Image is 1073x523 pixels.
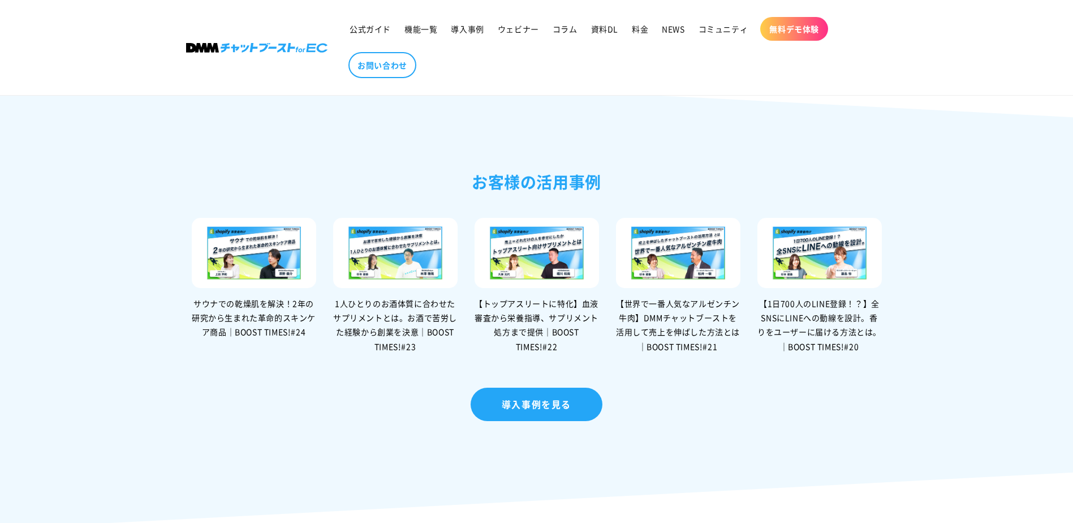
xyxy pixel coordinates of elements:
img: サウナでの乾燥肌を解決！2年の研究から生まれた革命的スキンケア商品｜BOOST TIMES!#24 [192,218,316,288]
a: コミュニティ [692,17,755,41]
span: 資料DL [591,24,618,34]
a: 【世界で一番人気なアルゼンチン牛肉】DMMチャットブーストを活用して売上を伸ばした方法とは｜BOOST TIMES!#21 【世界で一番人気なアルゼンチン牛肉】DMMチャットブーストを活用して売... [616,218,740,353]
a: お問い合わせ [348,52,416,78]
a: ウェビナー [491,17,546,41]
a: 導入事例 [444,17,490,41]
img: 【世界で一番人気なアルゼンチン牛肉】DMMチャットブーストを活用して売上を伸ばした方法とは｜BOOST TIMES!#21 [616,218,740,288]
a: サウナでの乾燥肌を解決！2年の研究から生まれた革命的スキンケア商品｜BOOST TIMES!#24 サウナでの乾燥肌を解決！2年の研究から生まれた革命的スキンケア商品｜BOOST TIMES!#24 [192,218,316,339]
img: 【1日700人のLINE登録！？】全SNSにLINEへの動線を設計。香りをユーザーに届ける方法とは。｜BOOST TIMES!#20 [757,218,882,288]
a: 1人ひとりのお酒体質に合わせたサプリメントとは。お酒で苦労した経験から創業を決意｜BOOST TIMES!#23 1人ひとりのお酒体質に合わせたサプリメントとは。お酒で苦労した経験から創業を決意... [333,218,458,353]
span: 料金 [632,24,648,34]
img: 【トップアスリートに特化】血液審査から栄養指導、サプリメント処方まで提供｜BOOST TIMES!#22 [475,218,599,288]
span: お問い合わせ [357,60,407,70]
h2: お客様の活用事例 [186,169,887,196]
div: 1人ひとりのお酒体質に合わせたサプリメントとは。お酒で苦労した経験から創業を決意｜BOOST TIMES!#23 [333,297,458,354]
span: 機能一覧 [404,24,437,34]
a: 機能一覧 [398,17,444,41]
a: 導入事例を見る [471,388,602,421]
span: ウェビナー [498,24,539,34]
a: 【1日700人のLINE登録！？】全SNSにLINEへの動線を設計。香りをユーザーに届ける方法とは。｜BOOST TIMES!#20 【1日700人のLINE登録！？】全SNSにLINEへの動線... [757,218,882,353]
a: 【トップアスリートに特化】血液審査から栄養指導、サプリメント処方まで提供｜BOOST TIMES!#22 【トップアスリートに特化】血液審査から栄養指導、サプリメント処方まで提供｜BOOST T... [475,218,599,353]
span: 導入事例 [451,24,484,34]
div: 【世界で一番人気なアルゼンチン牛肉】DMMチャットブーストを活用して売上を伸ばした方法とは｜BOOST TIMES!#21 [616,297,740,354]
span: コミュニティ [699,24,748,34]
div: サウナでの乾燥肌を解決！2年の研究から生まれた革命的スキンケア商品｜BOOST TIMES!#24 [192,297,316,340]
span: コラム [553,24,578,34]
a: 料金 [625,17,655,41]
div: 【トップアスリートに特化】血液審査から栄養指導、サプリメント処方まで提供｜BOOST TIMES!#22 [475,297,599,354]
img: 株式会社DMM Boost [186,43,327,53]
span: 無料デモ体験 [769,24,819,34]
a: 無料デモ体験 [760,17,828,41]
span: 公式ガイド [350,24,391,34]
div: 【1日700人のLINE登録！？】全SNSにLINEへの動線を設計。香りをユーザーに届ける方法とは。｜BOOST TIMES!#20 [757,297,882,354]
a: 公式ガイド [343,17,398,41]
a: NEWS [655,17,691,41]
img: 1人ひとりのお酒体質に合わせたサプリメントとは。お酒で苦労した経験から創業を決意｜BOOST TIMES!#23 [333,218,458,288]
a: コラム [546,17,584,41]
span: NEWS [662,24,684,34]
a: 資料DL [584,17,625,41]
